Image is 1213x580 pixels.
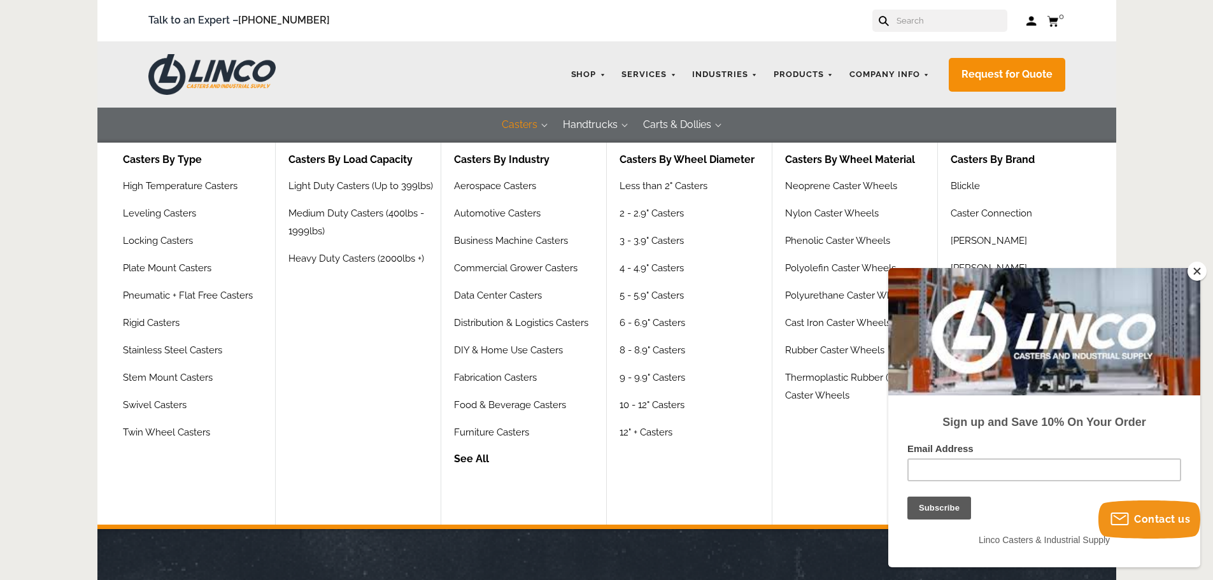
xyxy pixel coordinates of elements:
input: Subscribe [19,229,83,251]
button: Handtrucks [550,108,630,143]
button: Close [1188,262,1207,281]
a: Industries [686,62,764,87]
a: 0 [1047,13,1065,29]
a: [PHONE_NUMBER] [238,14,330,26]
a: Request for Quote [949,58,1065,92]
a: Shop [565,62,613,87]
span: Talk to an Expert – [148,12,330,29]
a: Services [615,62,683,87]
button: Casters [489,108,550,143]
img: LINCO CASTERS & INDUSTRIAL SUPPLY [148,54,276,95]
span: Contact us [1134,513,1190,525]
a: Company Info [843,62,936,87]
span: Linco Casters & Industrial Supply [90,267,222,277]
span: 0 [1059,11,1064,21]
button: Carts & Dollies [630,108,724,143]
input: Search [895,10,1007,32]
label: Email Address [19,175,293,190]
a: Products [767,62,840,87]
button: Contact us [1098,500,1200,539]
strong: Sign up and Save 10% On Your Order [54,148,257,160]
a: Log in [1026,15,1037,27]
